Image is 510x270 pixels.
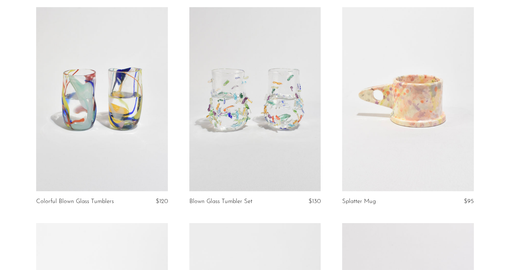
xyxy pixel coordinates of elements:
[36,198,114,205] a: Colorful Blown Glass Tumblers
[156,198,168,204] span: $120
[342,198,376,205] a: Splatter Mug
[309,198,321,204] span: $130
[189,198,252,205] a: Blown Glass Tumbler Set
[464,198,474,204] span: $95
